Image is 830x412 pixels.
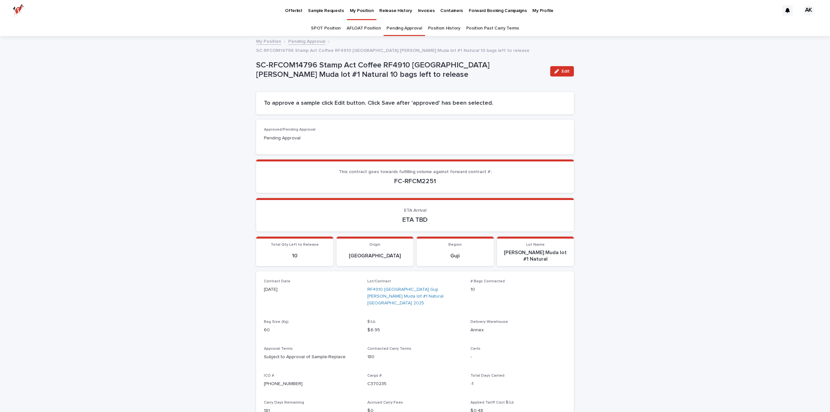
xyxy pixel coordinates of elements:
span: This contract goes towards fulfilling volume against forward contract #: [339,170,492,174]
p: 10 [470,286,566,293]
span: Origin [369,243,380,247]
p: 60 [264,327,360,334]
p: - [470,354,566,360]
p: -1 [470,381,566,387]
span: $/Lb [367,320,375,324]
span: Certs [470,347,480,351]
span: Total Qty Left to Release [271,243,319,247]
p: [PERSON_NAME] Muda lot #1 Natural [501,250,570,262]
span: Contracted Carry Terms [367,347,411,351]
h2: To approve a sample click Edit button. Click Save after 'approved' has been selected. [264,100,566,107]
span: Contract Date [264,279,290,283]
p: [GEOGRAPHIC_DATA] [340,253,410,259]
a: SPOT Position [311,21,341,36]
img: zttTXibQQrCfv9chImQE [13,4,24,17]
p: [PHONE_NUMBER] [264,381,360,387]
span: Approved/Pending Approval [264,128,315,132]
a: Position Past Carry Terms [466,21,519,36]
span: ETA Arrival [404,208,426,213]
span: Carry Days Remaining [264,401,304,405]
a: RF4910 [GEOGRAPHIC_DATA] Guji [PERSON_NAME] Muda lot #1 Natural [GEOGRAPHIC_DATA] 2025 [367,286,463,306]
span: Region [448,243,462,247]
p: ETA TBD [264,216,566,224]
a: Pending Approval [288,37,325,45]
p: $ 6.95 [367,327,463,334]
span: Applied Tariff Cost $/Lb [470,401,514,405]
span: Bag Size (Kg) [264,320,289,324]
span: Edit [562,69,570,74]
span: Lot Name [526,243,545,247]
span: Total Days Carried [470,374,504,378]
p: [DATE] [264,286,360,293]
p: FC-RFCM2251 [264,177,566,185]
p: C370235 [367,381,463,387]
p: Pending Approval [264,135,360,142]
a: AFLOAT Position [347,21,381,36]
span: Cargo # [367,374,382,378]
span: ICO # [264,374,274,378]
a: Position History [428,21,460,36]
p: SC-RFCOM14796 Stamp Act Coffee RF4910 [GEOGRAPHIC_DATA] [PERSON_NAME] Muda lot #1 Natural 10 bags... [256,61,545,79]
p: 10 [260,253,329,259]
a: My Position [256,37,281,45]
span: Accrued Carry Fees [367,401,403,405]
a: Pending Approval [386,21,422,36]
button: Edit [550,66,574,77]
p: Subject to Approval of Sample-Replace [264,354,360,360]
span: Delivery Warehouse [470,320,508,324]
p: SC-RFCOM14796 Stamp Act Coffee RF4910 [GEOGRAPHIC_DATA] [PERSON_NAME] Muda lot #1 Natural 10 bags... [256,46,529,53]
span: Approval Terms [264,347,293,351]
p: Guji [421,253,490,259]
p: Annex [470,327,566,334]
div: AK [803,5,814,16]
p: 180 [367,354,463,360]
span: Lot/Contract [367,279,391,283]
span: # Bags Contracted [470,279,505,283]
